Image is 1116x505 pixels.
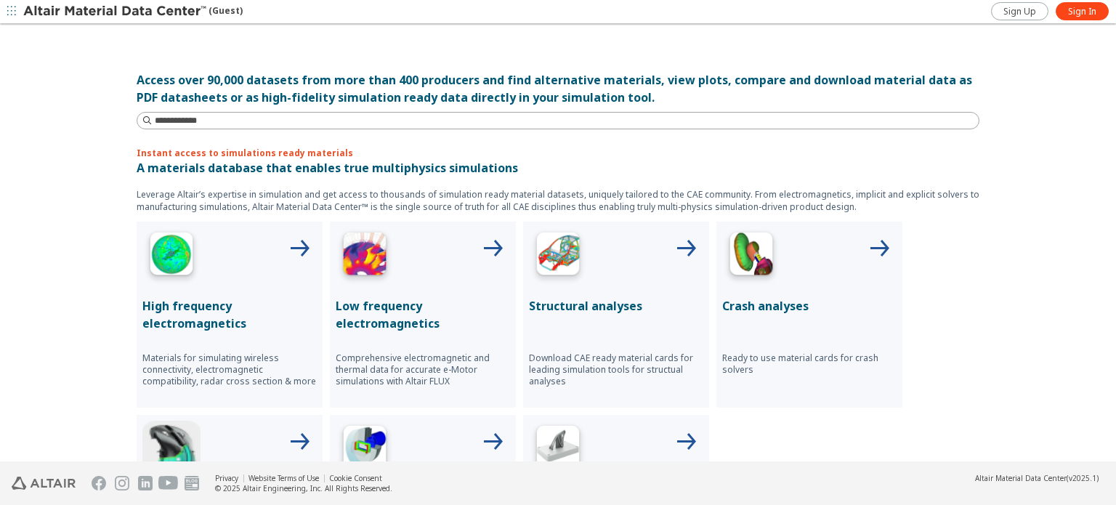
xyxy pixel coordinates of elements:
p: Ready to use material cards for crash solvers [722,352,897,376]
span: Altair Material Data Center [975,473,1067,483]
img: 3D Printing Icon [529,421,587,479]
a: Privacy [215,473,238,483]
p: Instant access to simulations ready materials [137,147,979,159]
a: Cookie Consent [329,473,382,483]
img: High Frequency Icon [142,227,201,286]
img: Low Frequency Icon [336,227,394,286]
div: (Guest) [23,4,243,19]
img: Injection Molding Icon [142,421,201,479]
div: Access over 90,000 datasets from more than 400 producers and find alternative materials, view plo... [137,71,979,106]
p: Download CAE ready material cards for leading simulation tools for structual analyses [529,352,703,387]
button: Structural Analyses IconStructural analysesDownload CAE ready material cards for leading simulati... [523,222,709,408]
button: Crash Analyses IconCrash analysesReady to use material cards for crash solvers [716,222,902,408]
div: © 2025 Altair Engineering, Inc. All Rights Reserved. [215,483,392,493]
p: Crash analyses [722,297,897,315]
div: (v2025.1) [975,473,1099,483]
p: High frequency electromagnetics [142,297,317,332]
span: Sign In [1068,6,1096,17]
img: Altair Material Data Center [23,4,209,19]
p: Structural analyses [529,297,703,315]
img: Crash Analyses Icon [722,227,780,286]
button: High Frequency IconHigh frequency electromagneticsMaterials for simulating wireless connectivity,... [137,222,323,408]
a: Website Terms of Use [248,473,319,483]
a: Sign In [1056,2,1109,20]
p: A materials database that enables true multiphysics simulations [137,159,979,177]
p: Materials for simulating wireless connectivity, electromagnetic compatibility, radar cross sectio... [142,352,317,387]
img: Polymer Extrusion Icon [336,421,394,479]
p: Low frequency electromagnetics [336,297,510,332]
img: Altair Engineering [12,477,76,490]
button: Low Frequency IconLow frequency electromagneticsComprehensive electromagnetic and thermal data fo... [330,222,516,408]
span: Sign Up [1003,6,1036,17]
img: Structural Analyses Icon [529,227,587,286]
a: Sign Up [991,2,1048,20]
p: Leverage Altair’s expertise in simulation and get access to thousands of simulation ready materia... [137,188,979,213]
p: Comprehensive electromagnetic and thermal data for accurate e-Motor simulations with Altair FLUX [336,352,510,387]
